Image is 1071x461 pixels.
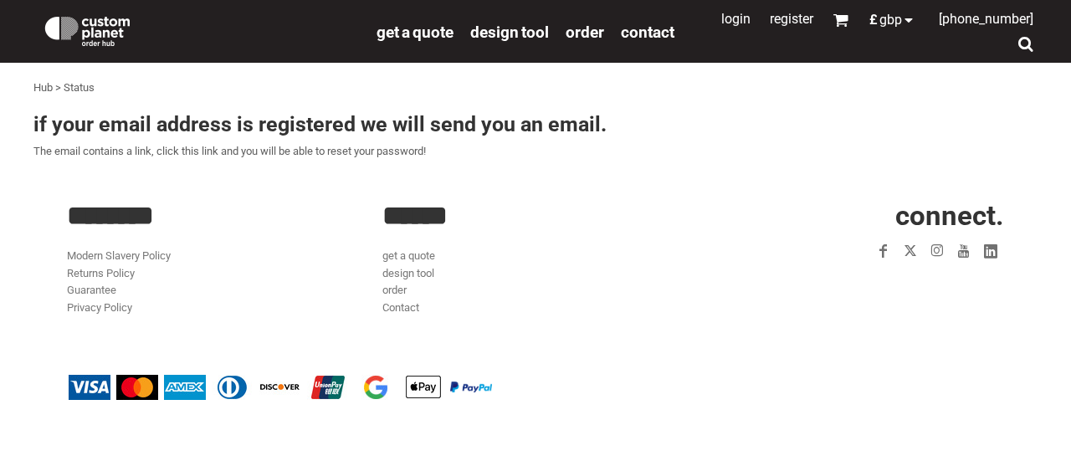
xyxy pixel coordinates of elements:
[382,284,407,296] a: order
[699,202,1004,229] h2: CONNECT.
[116,375,158,400] img: Mastercard
[259,375,301,400] img: Discover
[621,23,674,42] span: Contact
[721,11,751,27] a: Login
[382,301,419,314] a: Contact
[69,375,110,400] img: Visa
[470,23,549,42] span: design tool
[212,375,254,400] img: Diners Club
[55,79,61,97] div: >
[450,382,492,392] img: PayPal
[566,22,604,41] a: order
[402,375,444,400] img: Apple Pay
[470,22,549,41] a: design tool
[382,249,435,262] a: get a quote
[869,13,879,27] span: £
[566,23,604,42] span: order
[42,13,133,46] img: Custom Planet
[67,301,132,314] a: Privacy Policy
[773,274,1004,295] iframe: Customer reviews powered by Trustpilot
[67,249,171,262] a: Modern Slavery Policy
[33,114,1038,178] div: The email contains a link, click this link and you will be able to reset your password!
[33,114,1038,135] h3: If your email address is registered we will send you an email.
[33,81,53,94] a: Hub
[67,284,116,296] a: Guarantee
[377,22,454,41] a: get a quote
[939,11,1033,27] span: [PHONE_NUMBER]
[67,267,135,279] a: Returns Policy
[355,375,397,400] img: Google Pay
[33,4,368,54] a: Custom Planet
[64,79,95,97] div: Status
[382,267,434,279] a: design tool
[621,22,674,41] a: Contact
[770,11,813,27] a: Register
[377,23,454,42] span: get a quote
[879,13,902,27] span: GBP
[307,375,349,400] img: China UnionPay
[164,375,206,400] img: American Express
